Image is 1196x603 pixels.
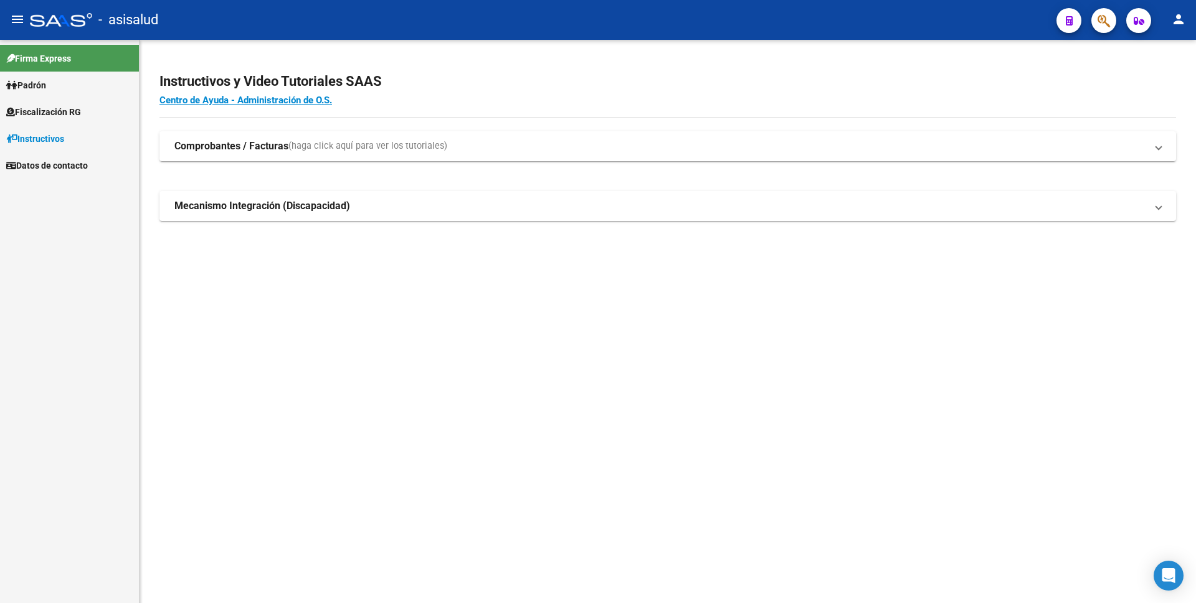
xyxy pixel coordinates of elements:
span: Padrón [6,78,46,92]
span: (haga click aquí para ver los tutoriales) [288,139,447,153]
span: Instructivos [6,132,64,146]
mat-icon: person [1171,12,1186,27]
span: Firma Express [6,52,71,65]
mat-expansion-panel-header: Comprobantes / Facturas(haga click aquí para ver los tutoriales) [159,131,1176,161]
span: Datos de contacto [6,159,88,172]
strong: Comprobantes / Facturas [174,139,288,153]
h2: Instructivos y Video Tutoriales SAAS [159,70,1176,93]
div: Open Intercom Messenger [1154,561,1184,591]
span: - asisalud [98,6,158,34]
span: Fiscalización RG [6,105,81,119]
mat-icon: menu [10,12,25,27]
strong: Mecanismo Integración (Discapacidad) [174,199,350,213]
a: Centro de Ayuda - Administración de O.S. [159,95,332,106]
mat-expansion-panel-header: Mecanismo Integración (Discapacidad) [159,191,1176,221]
